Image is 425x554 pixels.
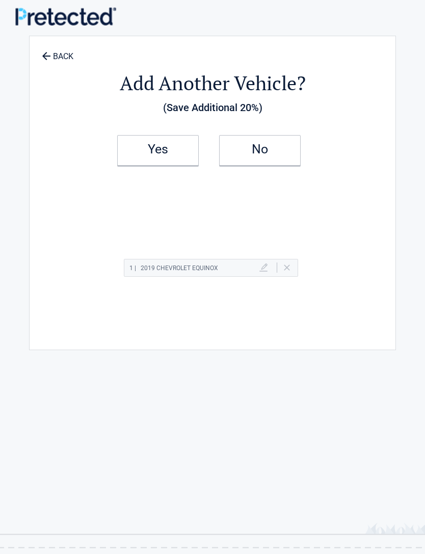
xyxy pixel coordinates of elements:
span: 1 | [129,265,136,272]
a: BACK [40,43,75,61]
img: Main Logo [15,7,116,25]
h2: No [230,146,290,153]
h2: 2019 Chevrolet EQUINOX [129,262,218,275]
h2: Yes [128,146,188,153]
h2: Add Another Vehicle? [35,70,390,96]
a: Delete [284,265,290,271]
h3: (Save Additional 20%) [35,99,390,116]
